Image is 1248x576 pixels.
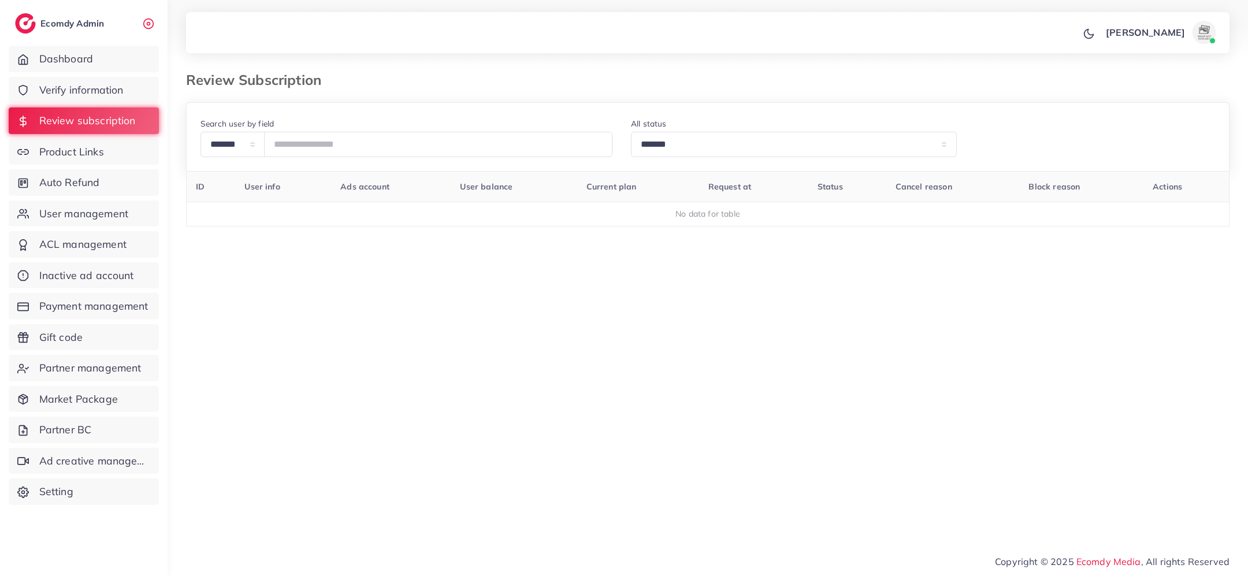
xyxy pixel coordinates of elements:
[995,555,1230,568] span: Copyright © 2025
[340,181,389,192] span: Ads account
[9,324,159,351] a: Gift code
[1028,181,1080,192] span: Block reason
[9,46,159,72] a: Dashboard
[39,237,127,252] span: ACL management
[15,13,107,34] a: logoEcomdy Admin
[39,484,73,499] span: Setting
[9,386,159,413] a: Market Package
[200,118,274,129] label: Search user by field
[9,417,159,443] a: Partner BC
[1141,555,1230,568] span: , All rights Reserved
[9,231,159,258] a: ACL management
[244,181,280,192] span: User info
[39,422,92,437] span: Partner BC
[39,361,142,376] span: Partner management
[1076,556,1141,567] a: Ecomdy Media
[9,293,159,319] a: Payment management
[1106,25,1185,39] p: [PERSON_NAME]
[39,454,150,469] span: Ad creative management
[39,392,118,407] span: Market Package
[9,77,159,103] a: Verify information
[39,83,124,98] span: Verify information
[39,299,148,314] span: Payment management
[9,478,159,505] a: Setting
[9,169,159,196] a: Auto Refund
[39,206,128,221] span: User management
[818,181,843,192] span: Status
[15,13,36,34] img: logo
[1193,21,1216,44] img: avatar
[708,181,752,192] span: Request at
[586,181,637,192] span: Current plan
[9,262,159,289] a: Inactive ad account
[39,175,100,190] span: Auto Refund
[1153,181,1182,192] span: Actions
[40,18,107,29] h2: Ecomdy Admin
[896,181,952,192] span: Cancel reason
[193,208,1223,220] div: No data for table
[39,51,93,66] span: Dashboard
[39,268,134,283] span: Inactive ad account
[39,113,136,128] span: Review subscription
[631,118,667,129] label: All status
[9,139,159,165] a: Product Links
[186,72,330,88] h3: Review Subscription
[9,107,159,134] a: Review subscription
[9,355,159,381] a: Partner management
[1100,21,1220,44] a: [PERSON_NAME]avatar
[9,200,159,227] a: User management
[460,181,512,192] span: User balance
[39,144,104,159] span: Product Links
[9,448,159,474] a: Ad creative management
[39,330,83,345] span: Gift code
[196,181,205,192] span: ID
